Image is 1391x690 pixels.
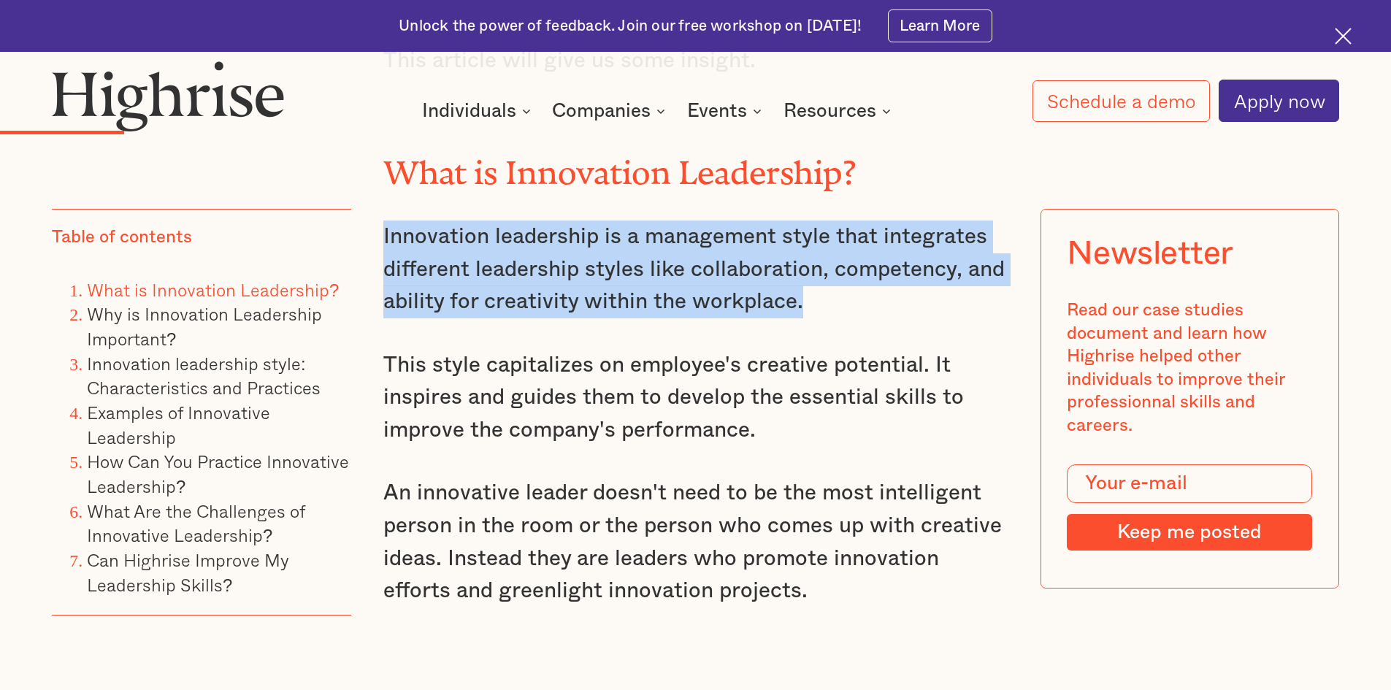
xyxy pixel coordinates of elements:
img: Cross icon [1335,28,1352,45]
div: Companies [552,102,670,120]
form: Modal Form [1067,464,1312,551]
a: What Are the Challenges of Innovative Leadership? [87,497,305,549]
a: Why is Innovation Leadership Important? [87,301,322,353]
div: Resources [783,102,895,120]
h2: What is Innovation Leadership? [383,147,1008,184]
div: Unlock the power of feedback. Join our free workshop on [DATE]! [399,16,862,37]
p: This style capitalizes on employee's creative potential. It inspires and guides them to develop t... [383,349,1008,447]
a: Learn More [888,9,992,42]
a: Schedule a demo [1032,80,1211,122]
a: Innovation leadership style: Characteristics and Practices [87,350,321,402]
div: Individuals [422,102,516,120]
a: Examples of Innovative Leadership [87,399,270,451]
div: Resources [783,102,876,120]
div: Individuals [422,102,535,120]
a: What is Innovation Leadership? [87,276,339,303]
p: Innovation leadership is a management style that integrates different leadership styles like coll... [383,221,1008,318]
img: Highrise logo [52,61,284,131]
input: Your e-mail [1067,464,1312,504]
div: Table of contents [52,227,192,250]
div: Events [687,102,747,120]
a: Can Highrise Improve My Leadership Skills? [87,546,289,598]
a: Apply now [1219,80,1339,122]
div: Events [687,102,766,120]
div: Read our case studies document and learn how Highrise helped other individuals to improve their p... [1067,299,1312,438]
p: An innovative leader doesn't need to be the most intelligent person in the room or the person who... [383,477,1008,607]
div: Newsletter [1067,235,1233,273]
div: Companies [552,102,651,120]
input: Keep me posted [1067,514,1312,551]
a: How Can You Practice Innovative Leadership? [87,448,349,500]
